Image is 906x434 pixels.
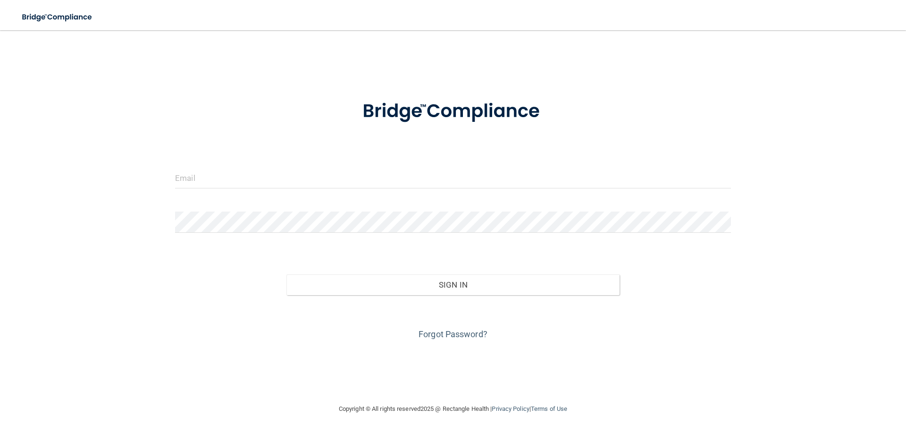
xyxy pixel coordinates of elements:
[281,394,625,424] div: Copyright © All rights reserved 2025 @ Rectangle Health | |
[175,167,731,188] input: Email
[492,405,529,412] a: Privacy Policy
[14,8,101,27] img: bridge_compliance_login_screen.278c3ca4.svg
[286,274,620,295] button: Sign In
[343,87,563,136] img: bridge_compliance_login_screen.278c3ca4.svg
[531,405,567,412] a: Terms of Use
[419,329,487,339] a: Forgot Password?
